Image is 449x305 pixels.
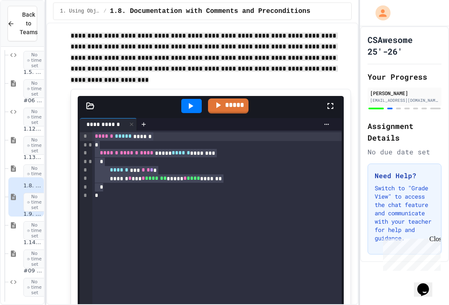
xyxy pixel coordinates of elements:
[60,8,100,15] span: 1. Using Objects and Methods
[8,6,37,41] button: Back to Teams
[104,8,107,15] span: /
[414,272,441,297] iframe: chat widget
[23,79,48,98] span: No time set
[368,71,441,83] h2: Your Progress
[23,136,48,155] span: No time set
[370,89,439,97] div: [PERSON_NAME]
[368,34,441,57] h1: CSAwesome 25'-26'
[23,51,48,70] span: No time set
[23,278,48,297] span: No time set
[23,97,42,104] span: #06 Sandbox
[23,239,42,246] span: 1.14. Calling Instance Methods
[367,3,393,23] div: My Account
[23,108,48,127] span: No time set
[368,147,441,157] div: No due date set
[23,193,48,212] span: No time set
[370,97,439,103] div: [EMAIL_ADDRESS][DOMAIN_NAME]
[20,10,38,37] span: Back to Teams
[3,3,58,53] div: Chat with us now!Close
[23,267,42,275] span: #09 Unit 1 ProjectB
[375,171,434,181] h3: Need Help?
[23,154,42,161] span: 1.13. Creating and Initializing Objects: Constructors
[23,211,42,218] span: 1.9. Method Signatures
[23,182,42,189] span: 1.8. Documentation with Comments and Preconditions
[23,250,48,269] span: No time set
[23,164,48,184] span: No time set
[110,6,310,16] span: 1.8. Documentation with Comments and Preconditions
[23,69,42,76] span: 1.5. Casting and Ranges of Values
[380,235,441,271] iframe: chat widget
[23,221,48,240] span: No time set
[375,184,434,242] p: Switch to "Grade View" to access the chat feature and communicate with your teacher for help and ...
[23,126,42,133] span: 1.12. Objects - Instances of Classes
[368,120,441,144] h2: Assignment Details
